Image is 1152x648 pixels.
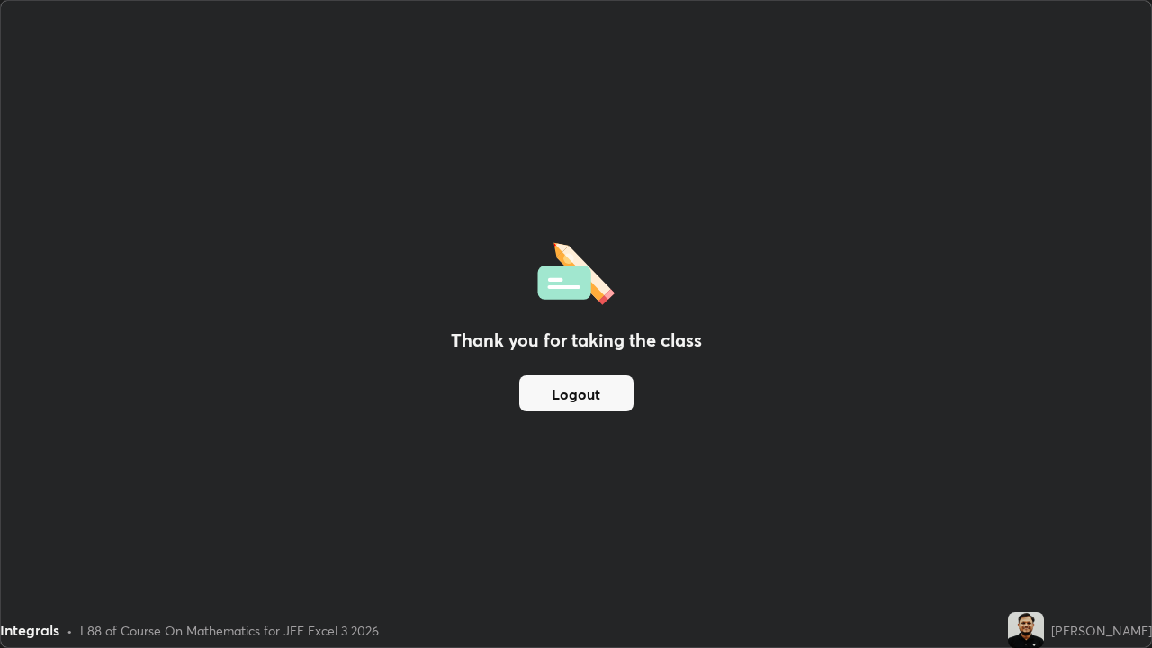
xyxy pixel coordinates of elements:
[451,327,702,354] h2: Thank you for taking the class
[80,621,379,640] div: L88 of Course On Mathematics for JEE Excel 3 2026
[67,621,73,640] div: •
[519,375,634,411] button: Logout
[1051,621,1152,640] div: [PERSON_NAME]
[537,237,615,305] img: offlineFeedback.1438e8b3.svg
[1008,612,1044,648] img: 73d70f05cd564e35b158daee22f98a87.jpg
